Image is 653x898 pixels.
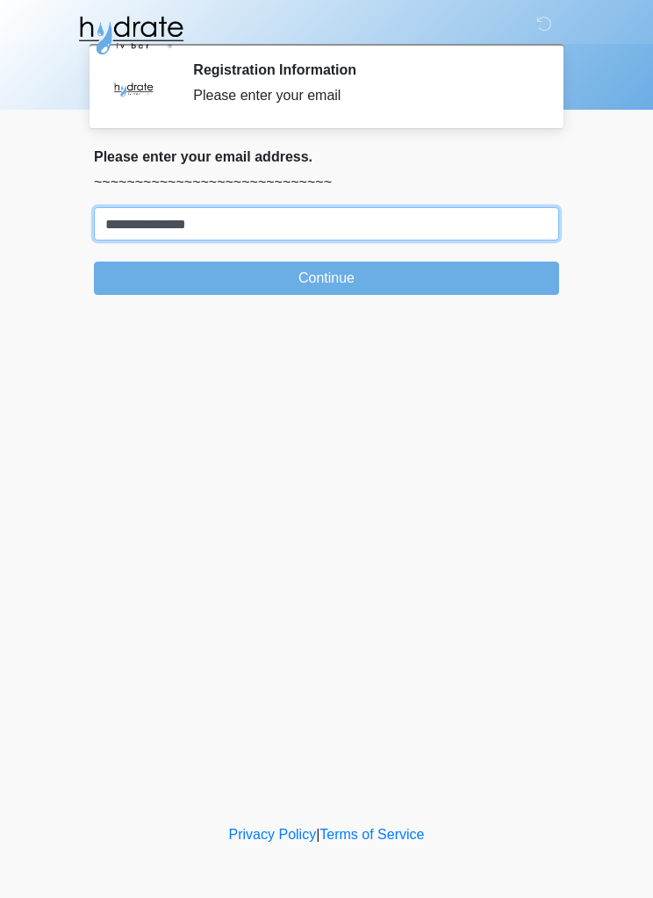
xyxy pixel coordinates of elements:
a: Privacy Policy [229,827,317,842]
a: | [316,827,319,842]
p: ~~~~~~~~~~~~~~~~~~~~~~~~~~~~~ [94,172,559,193]
a: Terms of Service [319,827,424,842]
button: Continue [94,262,559,295]
img: Agent Avatar [107,61,160,114]
img: Hydrate IV Bar - Glendale Logo [76,13,185,57]
h2: Please enter your email address. [94,148,559,165]
div: Please enter your email [193,85,533,106]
